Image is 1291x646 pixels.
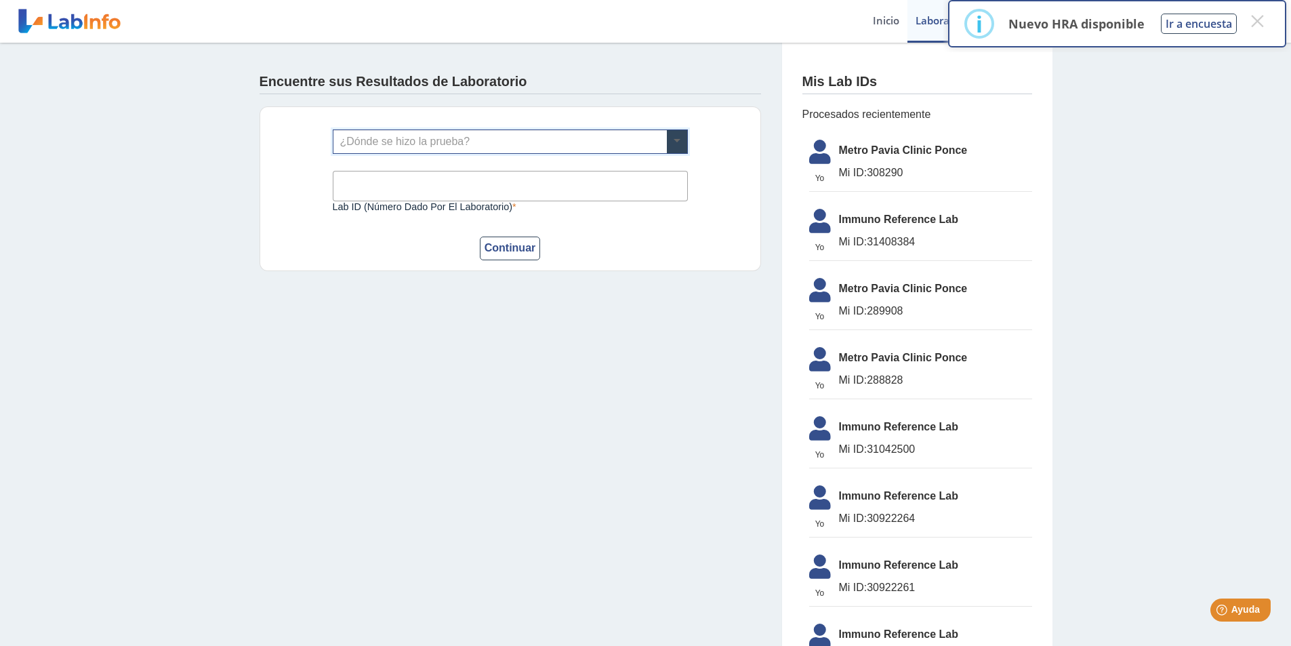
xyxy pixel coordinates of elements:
[839,305,867,317] span: Mi ID:
[839,165,1032,181] span: 308290
[839,582,867,593] span: Mi ID:
[801,310,839,323] span: Yo
[801,518,839,530] span: Yo
[839,512,867,524] span: Mi ID:
[1170,593,1276,631] iframe: Help widget launcher
[1245,9,1269,33] button: Close this dialog
[839,626,1032,643] span: Immuno Reference Lab
[802,106,1032,123] span: Procesados recientemente
[802,74,878,90] h4: Mis Lab IDs
[839,557,1032,573] span: Immuno Reference Lab
[260,74,527,90] h4: Encuentre sus Resultados de Laboratorio
[839,510,1032,527] span: 30922264
[333,201,688,212] label: Lab ID (número dado por el laboratorio)
[801,172,839,184] span: Yo
[839,234,1032,250] span: 31408384
[480,237,541,260] button: Continuar
[839,443,867,455] span: Mi ID:
[839,419,1032,435] span: Immuno Reference Lab
[801,380,839,392] span: Yo
[839,580,1032,596] span: 30922261
[1161,14,1237,34] button: Ir a encuesta
[839,142,1032,159] span: Metro Pavia Clinic Ponce
[839,488,1032,504] span: Immuno Reference Lab
[839,372,1032,388] span: 288828
[839,211,1032,228] span: Immuno Reference Lab
[801,241,839,254] span: Yo
[839,167,867,178] span: Mi ID:
[801,587,839,599] span: Yo
[839,350,1032,366] span: Metro Pavia Clinic Ponce
[839,303,1032,319] span: 289908
[839,374,867,386] span: Mi ID:
[839,441,1032,458] span: 31042500
[839,281,1032,297] span: Metro Pavia Clinic Ponce
[976,12,983,36] div: i
[1008,16,1145,32] p: Nuevo HRA disponible
[801,449,839,461] span: Yo
[839,236,867,247] span: Mi ID:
